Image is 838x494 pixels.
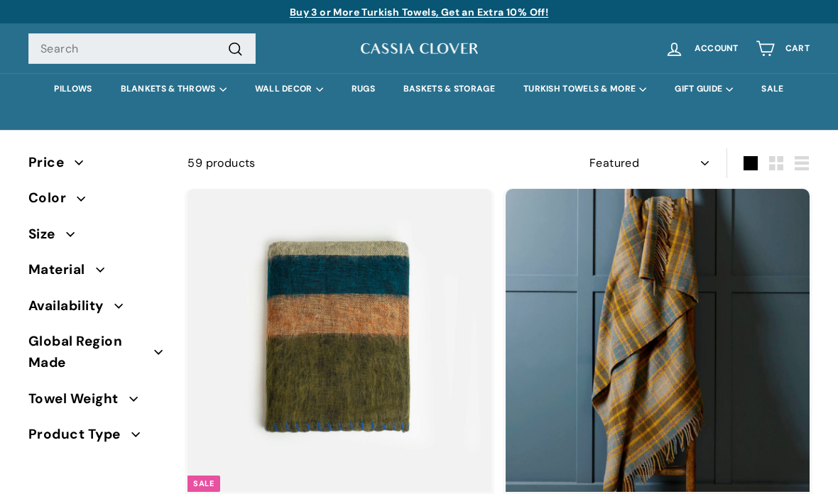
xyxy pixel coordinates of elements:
[28,385,165,420] button: Towel Weight
[28,420,165,456] button: Product Type
[747,73,798,105] a: SALE
[187,189,491,493] img: A striped throw blanket with varying shades of olive green, deep teal, mustard, and beige, with a...
[290,6,548,18] a: Buy 3 or More Turkish Towels, Get an Extra 10% Off!
[28,33,256,65] input: Search
[241,73,337,105] summary: WALL DECOR
[656,28,747,70] a: Account
[28,295,114,317] span: Availability
[747,28,818,70] a: Cart
[28,256,165,291] button: Material
[28,220,165,256] button: Size
[389,73,509,105] a: BASKETS & STORAGE
[785,44,810,53] span: Cart
[28,187,77,209] span: Color
[28,292,165,327] button: Availability
[695,44,739,53] span: Account
[28,148,165,184] button: Price
[509,73,660,105] summary: TURKISH TOWELS & MORE
[107,73,241,105] summary: BLANKETS & THROWS
[187,154,499,172] div: 59 products
[337,73,389,105] a: RUGS
[28,327,165,385] button: Global Region Made
[28,331,154,374] span: Global Region Made
[28,424,131,445] span: Product Type
[660,73,747,105] summary: GIFT GUIDE
[28,388,129,410] span: Towel Weight
[28,224,66,245] span: Size
[40,73,106,105] a: PILLOWS
[28,184,165,219] button: Color
[28,259,96,280] span: Material
[28,152,75,173] span: Price
[187,476,219,492] div: Sale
